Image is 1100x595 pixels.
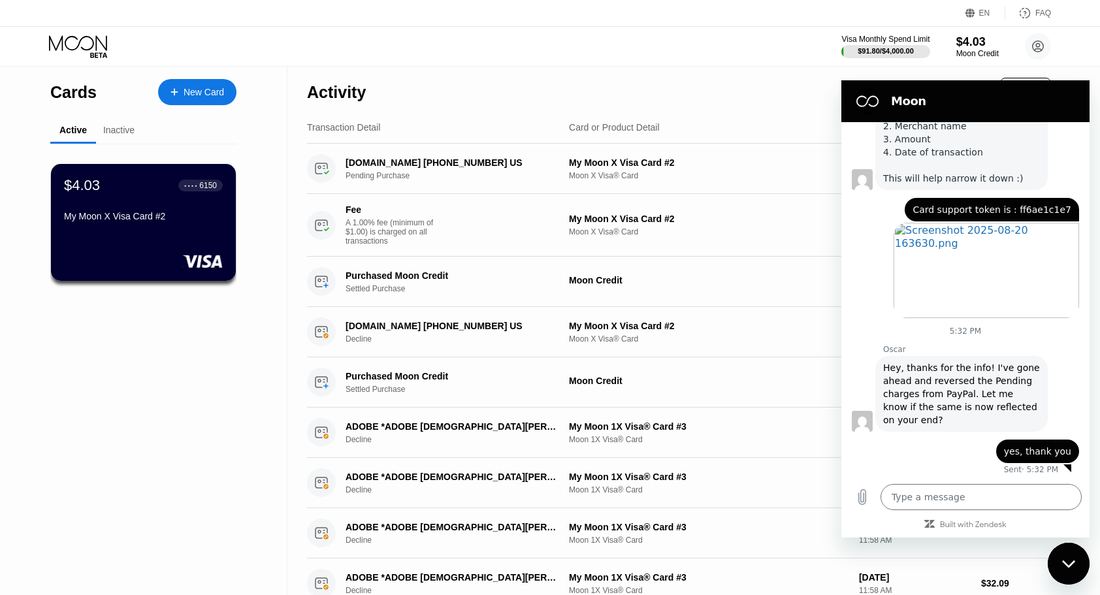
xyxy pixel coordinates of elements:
div: FAQ [1035,8,1051,18]
div: My Moon X Visa Card #2 [569,214,849,224]
div: ADOBE *ADOBE [DEMOGRAPHIC_DATA][PERSON_NAME] [GEOGRAPHIC_DATA] [346,421,556,432]
div: Settled Purchase [346,284,572,293]
div: Purchased Moon Credit [346,371,556,381]
div: New Card [184,87,224,98]
div: Export [1000,78,1051,100]
div: Fee [346,204,437,215]
div: FeeA 1.00% fee (minimum of $1.00) is charged on all transactionsMy Moon X Visa Card #2Moon X Visa... [307,194,1051,257]
div: Card or Product Detail [569,122,660,133]
div: [DOMAIN_NAME] [PHONE_NUMBER] US [346,321,556,331]
div: ADOBE *ADOBE [DEMOGRAPHIC_DATA][PERSON_NAME] [GEOGRAPHIC_DATA] [346,522,556,532]
div: My Moon X Visa Card #2 [569,157,849,168]
div: My Moon X Visa Card #2 [64,211,223,221]
div: $32.09 [981,578,1051,588]
div: My Moon 1X Visa® Card #3 [569,572,849,583]
div: ADOBE *ADOBE [DEMOGRAPHIC_DATA][PERSON_NAME] [GEOGRAPHIC_DATA]DeclineMy Moon 1X Visa® Card #3Moon... [307,508,1051,558]
div: Transaction Detail [307,122,380,133]
div: ADOBE *ADOBE [DEMOGRAPHIC_DATA][PERSON_NAME] [GEOGRAPHIC_DATA]DeclineMy Moon 1X Visa® Card #3Moon... [307,408,1051,458]
div: Moon 1X Visa® Card [569,485,849,494]
div: Purchased Moon CreditSettled PurchaseMoon Credit[DATE]2:18 PM$5.01 [307,257,1051,307]
div: [DOMAIN_NAME] [PHONE_NUMBER] USDeclineMy Moon X Visa Card #2Moon X Visa® Card[DATE]2:17 PM$15.00 [307,307,1051,357]
div: Inactive [103,125,135,135]
div: Moon 1X Visa® Card [569,586,849,595]
div: Moon 1X Visa® Card [569,536,849,545]
div: Activity [307,83,366,102]
div: Moon Credit [569,376,849,386]
div: Cards [50,83,97,102]
div: ADOBE *ADOBE [DEMOGRAPHIC_DATA][PERSON_NAME] [GEOGRAPHIC_DATA] [346,472,556,482]
div: Moon Credit [956,49,999,58]
div: Moon X Visa® Card [569,227,849,236]
div: Decline [346,586,572,595]
div: EN [979,8,990,18]
div: ● ● ● ● [184,184,197,187]
div: [DOMAIN_NAME] [PHONE_NUMBER] US [346,157,556,168]
div: My Moon X Visa Card #2 [569,321,849,331]
iframe: Messaging window [841,80,1090,538]
div: My Moon 1X Visa® Card #3 [569,522,849,532]
div: A 1.00% fee (minimum of $1.00) is charged on all transactions [346,218,444,246]
div: ADOBE *ADOBE [DEMOGRAPHIC_DATA][PERSON_NAME] [GEOGRAPHIC_DATA]DeclineMy Moon 1X Visa® Card #3Moon... [307,458,1051,508]
div: Decline [346,334,572,344]
div: 11:58 AM [859,536,971,545]
div: FAQ [1005,7,1051,20]
div: My Moon 1X Visa® Card #3 [569,421,849,432]
div: Visa Monthly Spend Limit [841,35,930,44]
div: My Moon 1X Visa® Card #3 [569,472,849,482]
div: [DATE] [859,572,971,583]
div: Decline [346,485,572,494]
div: Moon Credit [569,275,849,285]
div: Visa Monthly Spend Limit$91.80/$4,000.00 [841,35,930,58]
div: Purchased Moon Credit [346,270,556,281]
div: 11:58 AM [859,586,971,595]
div: $4.03Moon Credit [956,35,999,58]
div: $4.03 [64,177,100,194]
div: Active [59,125,87,135]
div: Purchased Moon CreditSettled PurchaseMoon Credit[DATE]2:11 PM$18.01 [307,357,1051,408]
div: $4.03● ● ● ●6150My Moon X Visa Card #2 [51,164,236,281]
iframe: Button to launch messaging window, conversation in progress [1048,543,1090,585]
div: Decline [346,435,572,444]
div: Settled Purchase [346,385,572,394]
div: Moon X Visa® Card [569,334,849,344]
div: Decline [346,536,572,545]
div: New Card [158,79,236,105]
div: [DOMAIN_NAME] [PHONE_NUMBER] USPending PurchaseMy Moon X Visa Card #2Moon X Visa® Card[DATE]2:39 ... [307,144,1051,194]
div: Pending Purchase [346,171,572,180]
div: $91.80 / $4,000.00 [858,47,914,55]
div: EN [965,7,1005,20]
div: Moon X Visa® Card [569,171,849,180]
div: $4.03 [956,35,999,49]
div: ADOBE *ADOBE [DEMOGRAPHIC_DATA][PERSON_NAME] [GEOGRAPHIC_DATA] [346,572,556,583]
div: Moon 1X Visa® Card [569,435,849,444]
div: 6150 [199,181,217,190]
